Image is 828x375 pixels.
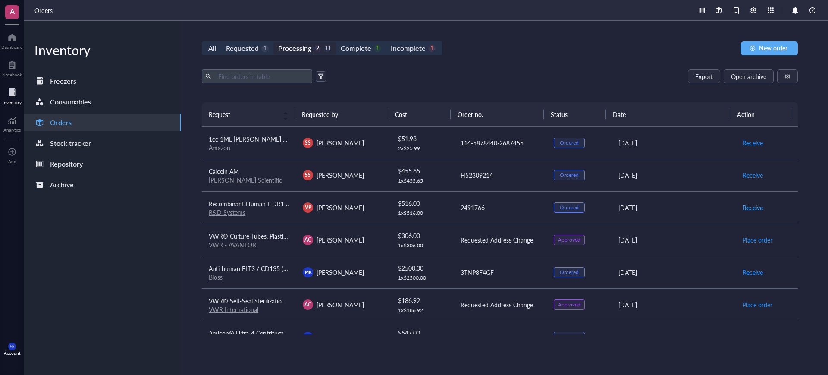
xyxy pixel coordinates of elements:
th: Request [202,102,295,126]
span: [PERSON_NAME] [317,171,364,180]
div: Ordered [560,334,579,340]
a: Freezers [24,72,181,90]
div: Stock tracker [50,137,91,149]
div: Freezers [50,75,76,87]
td: H52309214 [453,159,547,191]
a: Stock tracker [24,135,181,152]
span: Amicon® Ultra-4 Centrifugal Filter Unit (10 kDa) [209,329,338,337]
span: [PERSON_NAME] [317,268,364,277]
div: $ 306.00 [398,231,446,240]
th: Cost [388,102,450,126]
a: Archive [24,176,181,193]
a: Bioss [209,273,223,281]
div: Ordered [560,269,579,276]
span: Calcein AM [209,167,239,176]
div: H52309214 [461,170,540,180]
span: AC [304,236,311,244]
div: 1 [261,45,269,52]
span: New order [759,44,787,51]
span: Place order [743,235,772,245]
div: Dashboard [1,44,23,50]
span: [PERSON_NAME] [317,203,364,212]
button: Receive [742,168,763,182]
div: Requested [226,42,259,54]
span: 1cc 1ML [PERSON_NAME] with 27G 1/2 needl Individual Packaging Disposable Industrial, laboratory, ... [209,135,543,143]
span: [PERSON_NAME] [317,236,364,244]
div: $ 547.00 [398,328,446,337]
div: 1 [428,45,436,52]
div: [DATE] [618,138,728,148]
span: Open archive [731,73,766,80]
a: Analytics [3,113,21,132]
div: $ 516.00 [398,199,446,208]
a: VWR International [209,305,258,314]
span: Receive [743,170,763,180]
span: Anti-human FLT3 / CD135 (IMC-EB10 Biosimilar) [209,264,340,273]
span: Place order [743,300,772,309]
div: Orders [50,117,72,129]
div: Consumables [50,96,91,108]
div: 2 [314,45,321,52]
div: [DATE] [618,300,728,309]
div: $ 186.92 [398,296,446,305]
span: VWR® Self-Seal Sterilization Pouches [209,296,309,305]
div: [DATE] [618,235,728,245]
div: Inventory [3,100,22,105]
td: 3035694605 [453,321,547,353]
a: Orders [24,114,181,131]
a: Amazon [209,143,230,152]
div: Approved [558,301,580,308]
div: 114-5878440-2687455 [461,138,540,148]
span: [PERSON_NAME] [317,333,364,341]
span: A [10,6,15,16]
button: Open archive [724,69,774,83]
a: Consumables [24,93,181,110]
button: Export [688,69,720,83]
div: Add [8,159,16,164]
td: 3TNP8F4GF [453,256,547,288]
a: [PERSON_NAME] Scientific [209,176,282,184]
div: Ordered [560,139,579,146]
div: 3TNP8F4GF [461,268,540,277]
span: MK [10,345,14,348]
div: Account [4,350,21,356]
div: 1 [374,45,381,52]
td: Requested Address Change [453,288,547,321]
th: Date [606,102,730,126]
span: VWR® Culture Tubes, Plastic, with Dual-Position Caps [209,232,354,240]
span: SS [305,171,311,179]
span: VP [305,204,311,211]
div: Complete [341,42,371,54]
div: [DATE] [618,268,728,277]
div: segmented control [202,41,442,55]
td: 2491766 [453,191,547,224]
div: Archive [50,179,74,191]
div: Inventory [24,41,181,59]
th: Order no. [451,102,544,126]
div: Notebook [2,72,22,77]
div: 1 x $ 516.00 [398,210,446,217]
button: Receive [742,265,763,279]
div: Ordered [560,172,579,179]
span: MK [305,269,311,275]
div: $ 455.65 [398,166,446,176]
div: Requested Address Change [461,300,540,309]
a: Inventory [3,86,22,105]
div: 11 [324,45,331,52]
button: Place order [742,298,773,312]
div: 1 x $ 455.65 [398,177,446,184]
span: Request [209,110,278,119]
a: Dashboard [1,31,23,50]
div: Approved [558,236,580,243]
a: Repository [24,155,181,173]
button: Receive [742,136,763,150]
input: Find orders in table [215,70,309,83]
div: 1 x $ 2500.00 [398,274,446,281]
td: 114-5878440-2687455 [453,126,547,159]
span: Receive [743,203,763,212]
div: 3035694605 [461,332,540,342]
div: Incomplete [391,42,426,54]
span: JC [305,333,311,341]
div: All [208,42,216,54]
div: [DATE] [618,332,728,342]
